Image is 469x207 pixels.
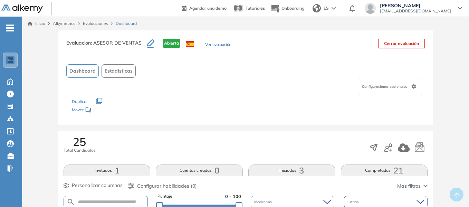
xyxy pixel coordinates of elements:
span: 25 [73,136,86,147]
span: ES [324,5,329,11]
h3: Evaluación [66,39,147,53]
button: Completadas21 [341,164,428,176]
span: Tutoriales [246,6,265,11]
button: Estadísticas [102,64,136,78]
span: Configurar habilidades (0) [137,182,197,190]
span: Total Candidatos [64,147,96,153]
span: Agendar una demo [189,6,227,11]
a: Agendar una demo [182,3,227,12]
img: arrow [332,7,336,10]
div: Configuraciones opcionales [359,78,422,95]
img: https://assets.alkemy.org/workspaces/1802/d452bae4-97f6-47ab-b3bf-1c40240bc960.jpg [8,57,13,63]
img: Logo [1,4,43,13]
button: Personalizar columnas [64,182,123,189]
button: Cerrar evaluación [378,39,425,48]
button: Dashboard [66,64,99,78]
img: ESP [186,41,194,47]
button: Ver evaluación [205,41,231,49]
span: Dashboard [116,20,137,27]
span: Incidencias [254,199,273,205]
button: Iniciadas3 [248,164,335,176]
span: Estado [347,199,360,205]
button: Invitados1 [64,164,151,176]
i: - [6,27,14,29]
button: Más filtros [397,182,428,190]
span: Dashboard [69,67,96,75]
span: Puntaje [157,193,172,200]
span: Duplicar [72,99,88,104]
button: Configurar habilidades (0) [128,182,197,190]
a: Inicio [28,20,45,27]
span: Alkymetrics [53,21,75,26]
span: Abierta [163,39,180,48]
button: Cuentas creadas0 [156,164,243,176]
span: 0 - 100 [225,193,241,200]
div: Mover [72,104,141,117]
span: [PERSON_NAME] [380,3,451,8]
span: : ASESOR DE VENTAS [91,40,142,46]
span: Personalizar columnas [72,182,123,189]
button: Onboarding [270,1,304,16]
span: [EMAIL_ADDRESS][DOMAIN_NAME] [380,8,451,14]
img: world [313,4,321,12]
span: Configuraciones opcionales [362,84,409,89]
a: Evaluaciones [83,21,108,26]
span: Estadísticas [105,67,133,75]
img: SEARCH_ALT [67,198,75,206]
span: Más filtros [397,182,421,190]
span: Onboarding [281,6,304,11]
